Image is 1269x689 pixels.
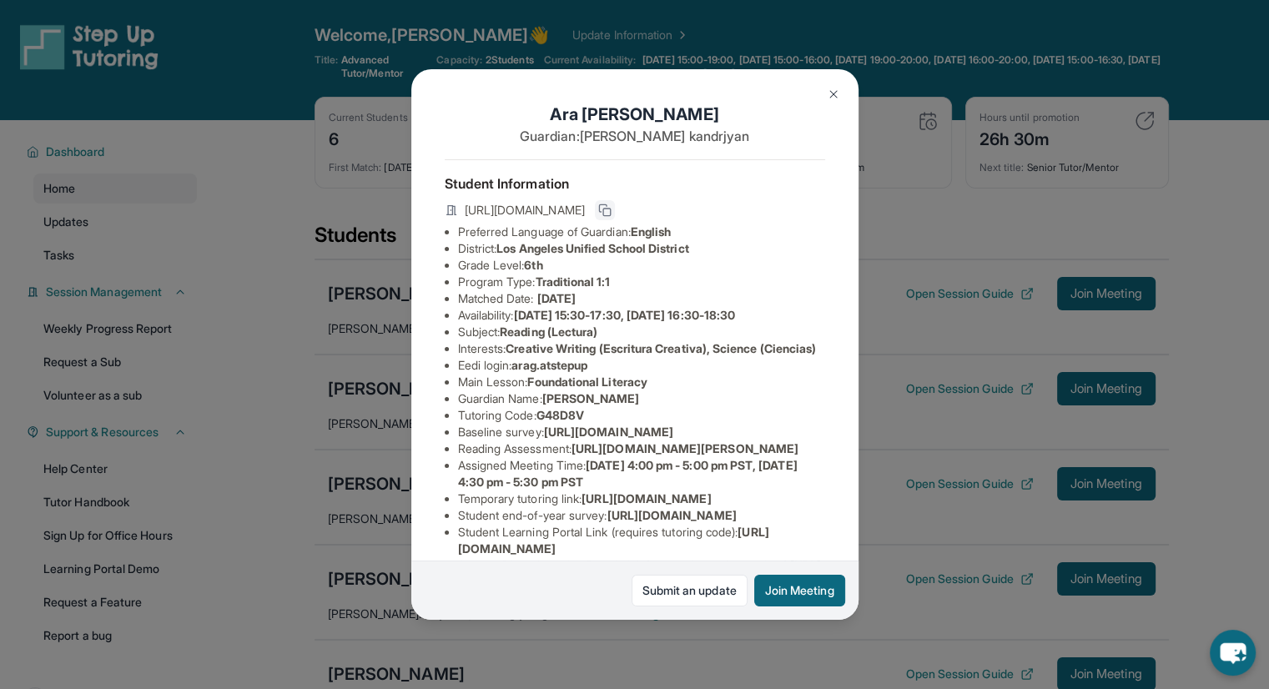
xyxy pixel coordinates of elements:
li: Assigned Meeting Time : [458,457,825,490]
li: Matched Date: [458,290,825,307]
span: Reading (Lectura) [500,324,597,339]
li: District: [458,240,825,257]
li: Baseline survey : [458,424,825,440]
span: arag.atstepup [511,358,587,372]
span: [URL][DOMAIN_NAME] [607,508,736,522]
li: Availability: [458,307,825,324]
li: Student Direct Learning Portal Link (no tutoring code required) : [458,557,825,591]
li: Eedi login : [458,357,825,374]
li: Program Type: [458,274,825,290]
span: [URL][DOMAIN_NAME][PERSON_NAME] [572,441,798,455]
span: [URL][DOMAIN_NAME] [465,202,585,219]
span: [URL][DOMAIN_NAME] [544,425,673,439]
span: Los Angeles Unified School District [496,241,688,255]
li: Subject : [458,324,825,340]
p: Guardian: [PERSON_NAME] kandrjyan [445,126,825,146]
img: Close Icon [827,88,840,101]
li: Interests : [458,340,825,357]
span: [PERSON_NAME] [542,391,640,405]
li: Main Lesson : [458,374,825,390]
li: Reading Assessment : [458,440,825,457]
h1: Ara [PERSON_NAME] [445,103,825,126]
button: Copy link [595,200,615,220]
li: Grade Level: [458,257,825,274]
span: English [631,224,672,239]
span: G48D8V [536,408,584,422]
li: Preferred Language of Guardian: [458,224,825,240]
button: chat-button [1210,630,1256,676]
span: Traditional 1:1 [535,274,610,289]
button: Join Meeting [754,575,845,606]
span: [DATE] 15:30-17:30, [DATE] 16:30-18:30 [513,308,735,322]
a: Submit an update [632,575,748,606]
span: [DATE] [537,291,576,305]
span: Foundational Literacy [527,375,647,389]
span: 6th [524,258,542,272]
li: Student Learning Portal Link (requires tutoring code) : [458,524,825,557]
span: [URL][DOMAIN_NAME] [582,491,711,505]
h4: Student Information [445,174,825,194]
li: Guardian Name : [458,390,825,407]
li: Student end-of-year survey : [458,507,825,524]
span: [DATE] 4:00 pm - 5:00 pm PST, [DATE] 4:30 pm - 5:30 pm PST [458,458,798,489]
li: Temporary tutoring link : [458,490,825,507]
li: Tutoring Code : [458,407,825,424]
span: Creative Writing (Escritura Creativa), Science (Ciencias) [506,341,816,355]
